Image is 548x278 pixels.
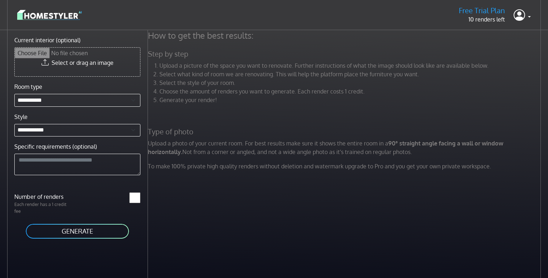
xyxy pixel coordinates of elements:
li: Select the style of your room. [159,78,543,87]
label: Room type [14,82,42,91]
h4: How to get the best results: [144,30,547,41]
label: Number of renders [10,192,77,201]
p: 10 renders left [459,15,505,24]
h5: Free Trial Plan [459,6,505,15]
li: Generate your render! [159,96,543,104]
h5: Type of photo [144,127,547,136]
label: Style [14,112,28,121]
p: Upload a photo of your current room. For best results make sure it shows the entire room in a Not... [144,139,547,156]
li: Upload a picture of the space you want to renovate. Further instructions of what the image should... [159,61,543,70]
label: Specific requirements (optional) [14,142,97,151]
img: logo-3de290ba35641baa71223ecac5eacb59cb85b4c7fdf211dc9aaecaaee71ea2f8.svg [17,9,82,21]
li: Select what kind of room we are renovating. This will help the platform place the furniture you w... [159,70,543,78]
p: Each render has a 1 credit fee [10,201,77,215]
button: GENERATE [25,223,130,239]
li: Choose the amount of renders you want to generate. Each render costs 1 credit. [159,87,543,96]
p: To make 100% private high quality renders without deletion and watermark upgrade to Pro and you g... [144,162,547,171]
label: Current interior (optional) [14,36,81,44]
h5: Step by step [144,49,547,58]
